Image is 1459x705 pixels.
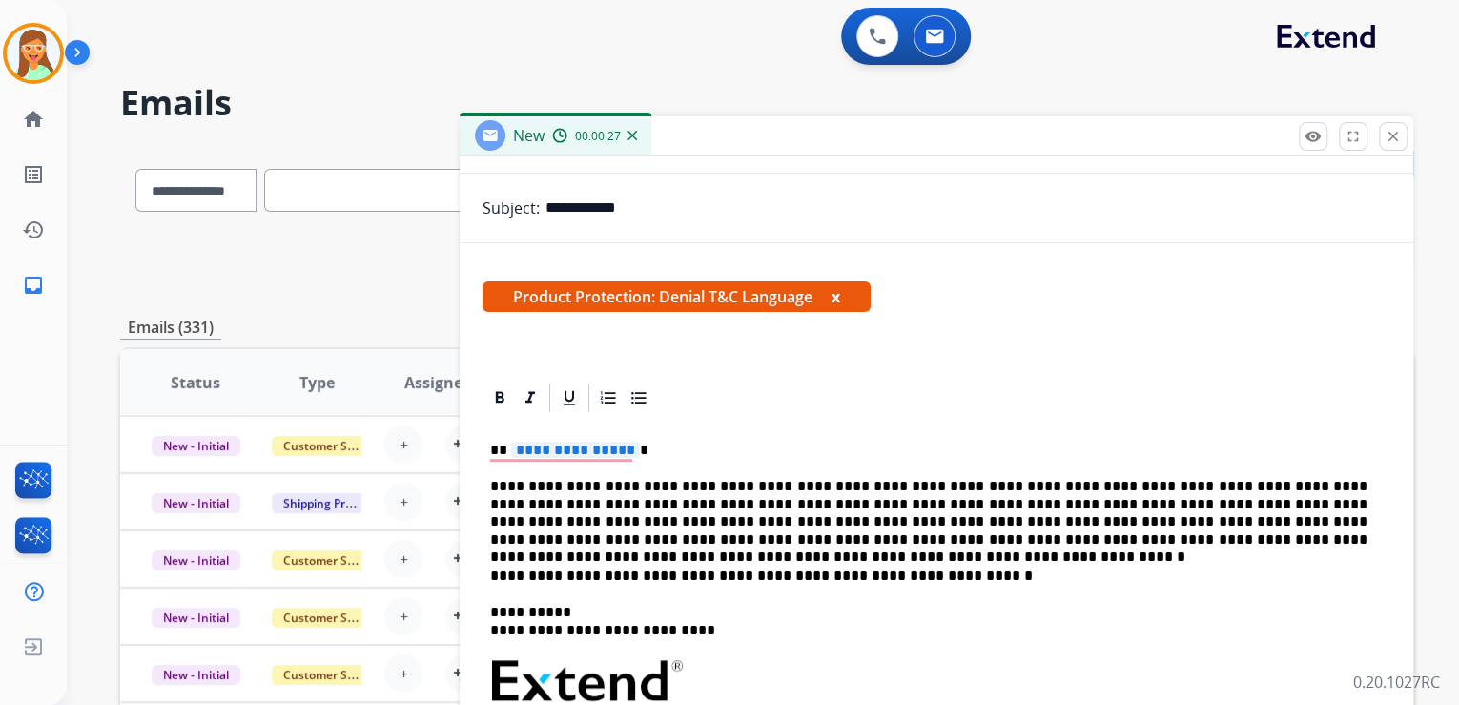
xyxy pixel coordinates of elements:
span: New - Initial [152,550,240,570]
button: x [832,285,840,308]
button: + [384,483,422,521]
mat-icon: person_add [453,548,476,570]
span: + [400,548,408,570]
span: New - Initial [152,493,240,513]
span: Customer Support [272,608,396,628]
span: New [513,125,545,146]
p: Emails (331) [120,316,221,340]
button: + [384,597,422,635]
span: New - Initial [152,608,240,628]
mat-icon: home [22,108,45,131]
img: avatar [7,27,60,80]
mat-icon: person_add [453,433,476,456]
span: Assignee [404,371,471,394]
button: + [384,540,422,578]
span: + [400,490,408,513]
span: Product Protection: Denial T&C Language [483,281,871,312]
mat-icon: list_alt [22,163,45,186]
span: + [400,605,408,628]
mat-icon: person_add [453,490,476,513]
p: 0.20.1027RC [1353,671,1440,694]
span: 00:00:27 [575,129,621,144]
span: Customer Support [272,436,396,456]
div: Ordered List [594,384,623,412]
mat-icon: person_add [453,662,476,685]
span: Customer Support [272,665,396,685]
span: Type [299,371,335,394]
div: Underline [555,384,584,412]
button: + [384,654,422,693]
mat-icon: inbox [22,274,45,297]
div: Bullet List [625,384,653,412]
span: Status [171,371,220,394]
button: + [384,425,422,464]
mat-icon: fullscreen [1345,128,1362,145]
span: New - Initial [152,436,240,456]
div: Bold [485,384,514,412]
span: Shipping Protection [272,493,402,513]
span: Customer Support [272,550,396,570]
mat-icon: remove_red_eye [1305,128,1322,145]
mat-icon: person_add [453,605,476,628]
p: Subject: [483,197,540,219]
mat-icon: history [22,218,45,241]
mat-icon: close [1385,128,1402,145]
div: Italic [516,384,545,412]
span: New - Initial [152,665,240,685]
h2: Emails [120,84,1413,122]
span: + [400,433,408,456]
span: + [400,662,408,685]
